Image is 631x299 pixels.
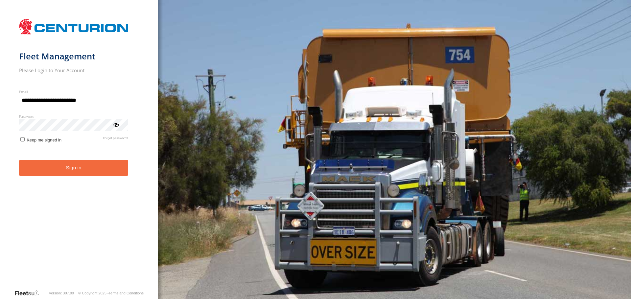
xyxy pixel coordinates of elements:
[27,138,61,142] span: Keep me signed in
[109,291,144,295] a: Terms and Conditions
[112,121,119,128] div: ViewPassword
[103,136,129,142] a: Forgot password?
[19,18,129,35] img: Centurion Transport
[19,89,129,94] label: Email
[19,67,129,74] h2: Please Login to Your Account
[19,160,129,176] button: Sign in
[19,114,129,119] label: Password
[14,290,44,296] a: Visit our Website
[20,137,25,141] input: Keep me signed in
[19,51,129,62] h1: Fleet Management
[49,291,74,295] div: Version: 307.00
[78,291,144,295] div: © Copyright 2025 -
[19,16,139,289] form: main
